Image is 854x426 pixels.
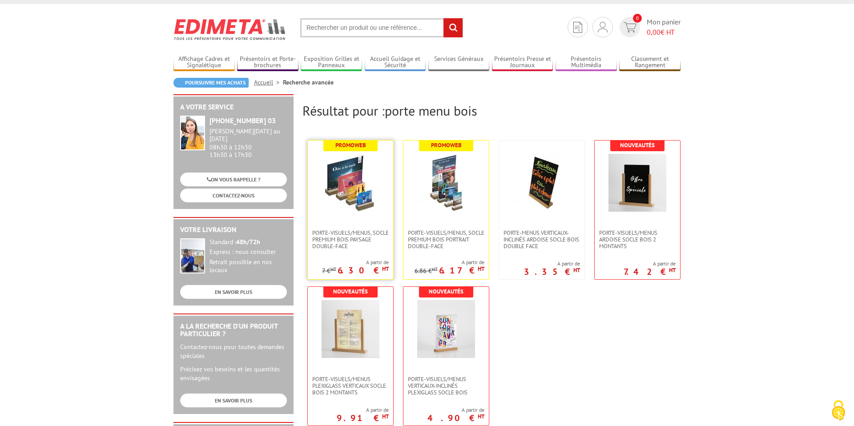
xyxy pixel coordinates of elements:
[429,288,463,295] b: Nouveautés
[173,13,287,46] img: Edimeta
[431,141,462,149] b: Promoweb
[322,268,336,274] p: 7 €
[337,406,389,414] span: A partir de
[415,259,484,266] span: A partir de
[524,269,580,274] p: 3.35 €
[180,189,287,202] a: CONTACTEZ-NOUS
[180,365,287,382] p: Précisez vos besoins et les quantités envisagées
[180,238,205,273] img: widget-livraison.jpg
[415,268,438,274] p: 6.86 €
[620,141,655,149] b: Nouveautés
[308,229,393,249] a: PORTE-VISUELS/MENUS, SOCLE PREMIUM BOIS PAYSAGE DOUBLE-FACE
[180,173,287,186] a: ON VOUS RAPPELLE ?
[595,229,680,249] a: Porte-Visuels/Menus ARDOISE Socle Bois 2 Montants
[598,22,608,32] img: devis rapide
[403,229,489,249] a: PORTE-VISUELS/MENUS, SOCLE PREMIUM BOIS PORTRAIT DOUBLE-FACE
[573,266,580,274] sup: HT
[312,229,389,249] span: PORTE-VISUELS/MENUS, SOCLE PREMIUM BOIS PAYSAGE DOUBLE-FACE
[408,229,484,249] span: PORTE-VISUELS/MENUS, SOCLE PREMIUM BOIS PORTRAIT DOUBLE-FACE
[322,259,389,266] span: A partir de
[173,78,249,88] a: Poursuivre mes achats
[624,260,676,267] span: A partir de
[556,55,617,70] a: Présentoirs Multimédia
[236,238,260,246] strong: 48h/72h
[312,376,389,396] span: Porte-Visuels/Menus Plexiglass Verticaux Socle Bois 2 Montants
[633,14,642,23] span: 0
[439,268,484,273] p: 6.17 €
[443,18,463,37] input: rechercher
[335,141,366,149] b: Promoweb
[823,396,854,426] button: Cookies (fenêtre modale)
[428,55,490,70] a: Services Généraux
[504,229,580,249] span: Porte-Menus verticaux-inclinés ardoise socle bois double face
[382,265,389,273] sup: HT
[408,376,484,396] span: Porte-Visuels/Menus verticaux-inclinés plexiglass socle bois
[180,394,287,407] a: EN SAVOIR PLUS
[599,229,676,249] span: Porte-Visuels/Menus ARDOISE Socle Bois 2 Montants
[209,128,287,143] div: [PERSON_NAME][DATE] au [DATE]
[180,322,287,338] h2: A la recherche d'un produit particulier ?
[524,260,580,267] span: A partir de
[302,103,681,118] h2: Résultat pour :
[417,300,475,358] img: Porte-Visuels/Menus verticaux-inclinés plexiglass socle bois
[322,300,379,358] img: Porte-Visuels/Menus Plexiglass Verticaux Socle Bois 2 Montants
[619,55,681,70] a: Classement et Rangement
[337,415,389,421] p: 9.91 €
[403,376,489,396] a: Porte-Visuels/Menus verticaux-inclinés plexiglass socle bois
[617,17,681,37] a: devis rapide 0 Mon panier 0,00€ HT
[322,154,379,212] img: PORTE-VISUELS/MENUS, SOCLE PREMIUM BOIS PAYSAGE DOUBLE-FACE
[624,22,636,32] img: devis rapide
[300,18,463,37] input: Rechercher un produit ou une référence...
[573,22,582,33] img: devis rapide
[624,269,676,274] p: 7.42 €
[180,226,287,234] h2: Votre livraison
[333,288,368,295] b: Nouveautés
[283,78,334,87] li: Recherche avancée
[180,285,287,299] a: EN SAVOIR PLUS
[417,154,475,212] img: PORTE-VISUELS/MENUS, SOCLE PREMIUM BOIS PORTRAIT DOUBLE-FACE
[209,116,276,125] strong: [PHONE_NUMBER] 03
[432,266,438,272] sup: HT
[492,55,553,70] a: Présentoirs Presse et Journaux
[173,55,235,70] a: Affichage Cadres et Signalétique
[338,268,389,273] p: 6.30 €
[180,342,287,360] p: Contactez-nous pour toutes demandes spéciales
[365,55,426,70] a: Accueil Guidage et Sécurité
[427,415,484,421] p: 4.90 €
[499,229,584,249] a: Porte-Menus verticaux-inclinés ardoise socle bois double face
[478,265,484,273] sup: HT
[209,238,287,246] div: Standard :
[180,116,205,150] img: widget-service.jpg
[301,55,362,70] a: Exposition Grilles et Panneaux
[669,266,676,274] sup: HT
[513,154,571,212] img: Porte-Menus verticaux-inclinés ardoise socle bois double face
[237,55,298,70] a: Présentoirs et Porte-brochures
[478,413,484,420] sup: HT
[647,17,681,37] span: Mon panier
[209,258,287,274] div: Retrait possible en nos locaux
[827,399,850,422] img: Cookies (fenêtre modale)
[647,28,661,36] span: 0,00
[308,376,393,396] a: Porte-Visuels/Menus Plexiglass Verticaux Socle Bois 2 Montants
[382,413,389,420] sup: HT
[209,248,287,256] div: Express : nous consulter
[330,266,336,272] sup: HT
[647,27,681,37] span: € HT
[427,406,484,414] span: A partir de
[608,154,666,212] img: Porte-Visuels/Menus ARDOISE Socle Bois 2 Montants
[180,103,287,111] h2: A votre service
[385,102,477,119] span: porte menu bois
[254,78,283,86] a: Accueil
[209,128,287,158] div: 08h30 à 12h30 13h30 à 17h30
